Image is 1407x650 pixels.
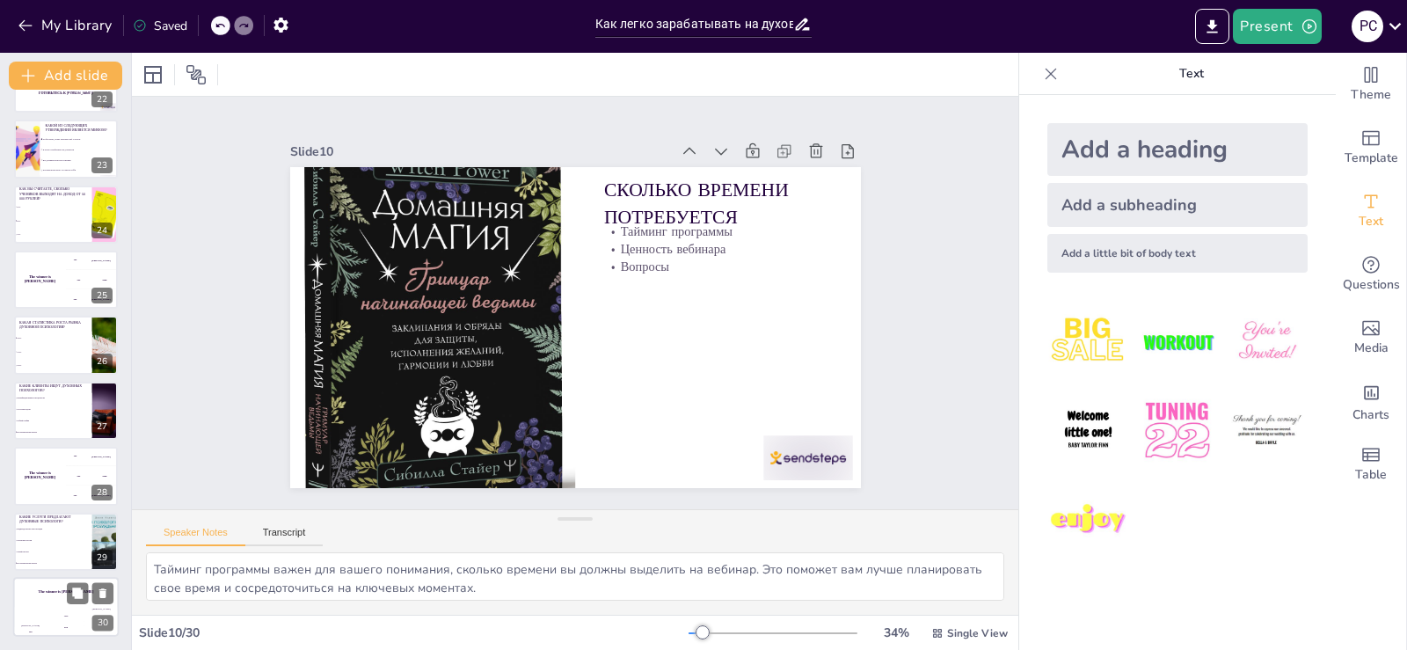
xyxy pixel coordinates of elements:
[102,475,106,478] div: Jaap
[146,527,245,546] button: Speaker Notes
[1355,465,1387,485] span: Table
[1343,275,1400,295] span: Questions
[1336,53,1406,116] div: Change the overall theme
[14,447,118,505] div: 28
[14,382,118,440] div: 27
[92,615,113,631] div: 30
[14,275,66,284] h4: The winner is [PERSON_NAME]
[91,419,113,435] div: 27
[1047,479,1129,561] img: 7.jpeg
[1136,390,1218,471] img: 5.jpeg
[91,485,113,500] div: 28
[43,170,117,172] span: Духовная психология - это просто хобби
[648,332,702,560] p: СКОЛЬКО ВРЕМЕНИ ПОТРЕБУЕТСЯ
[91,354,113,369] div: 26
[1336,243,1406,306] div: Get real-time input from your audience
[17,397,91,398] span: Квалифицированные специалисты
[17,431,91,433] span: Все вышеперечисленное
[1065,53,1318,95] p: Text
[91,157,113,173] div: 23
[43,149,117,150] span: Я не могу зарабатывать на духовности
[19,515,87,524] p: КАКИЕ УСЛУГИ ПРЕДЛАГАЮТ ДУХОВНЫЕ ПСИХОЛОГИ?
[66,486,118,506] div: 300
[620,332,638,560] p: Ценность вебинара
[17,551,91,552] span: Онлайн-курсы
[947,626,1008,640] span: Single View
[91,91,113,107] div: 22
[17,539,91,541] span: Групповые сессии
[14,186,118,244] div: 24
[1047,234,1308,273] div: Add a little bit of body text
[14,316,118,374] div: 26
[92,582,113,603] button: Delete Slide
[91,288,113,303] div: 25
[1354,339,1389,358] span: Media
[1047,183,1308,227] div: Add a subheading
[14,251,118,309] div: 25
[146,552,1004,601] textarea: Тайминг программы важен для вашего понимания, сколько времени вы должны выделить на вебинар. Это ...
[17,364,91,366] span: 200%
[66,270,118,289] div: 200
[45,123,113,133] p: КАКОЙ ИЗ СЛЕДУЮЩИХ УТВЕРЖДЕНИЙ ЯВЛЯЕТСЯ МИФОМ?
[48,617,84,637] div: 200
[17,233,91,235] span: 30%
[43,159,117,161] span: Все духовные психологи успешны
[1345,149,1398,168] span: Template
[1351,85,1391,105] span: Theme
[84,610,119,637] div: 300
[1047,301,1129,383] img: 1.jpeg
[1047,390,1129,471] img: 4.jpeg
[91,550,113,566] div: 29
[17,220,91,222] span: 95%
[13,577,119,637] div: 30
[17,528,91,529] span: Индивидуальные консультации
[19,383,87,393] p: КАКИЕ КЛИЕНТЫ ИЩУТ ДУХОВНЫХ ПСИХОЛОГОВ?
[1233,9,1321,44] button: Present
[1047,123,1308,176] div: Add a heading
[84,608,119,610] div: [PERSON_NAME]
[1136,301,1218,383] img: 2.jpeg
[66,466,118,486] div: 200
[67,582,88,603] button: Duplicate Slide
[638,332,655,560] p: Тайминг программы
[17,350,91,352] span: 150%
[245,527,324,546] button: Transcript
[17,337,91,339] span: 300%
[1336,306,1406,369] div: Add images, graphics, shapes or video
[14,513,118,571] div: 29
[17,408,91,410] span: Доступные цены
[9,62,122,90] button: Add slide
[17,206,91,208] span: 50%
[1226,390,1308,471] img: 6.jpeg
[1336,433,1406,496] div: Add a table
[91,223,113,238] div: 24
[48,615,84,617] div: Jaap
[17,562,91,564] span: Все вышеперечисленное
[66,447,118,466] div: 100
[139,624,689,641] div: Slide 10 / 30
[1195,9,1229,44] button: Export to PowerPoint
[133,18,187,34] div: Saved
[13,589,119,594] h4: The winner is [PERSON_NAME]
[39,91,93,95] strong: ГОТОВЬТЕСЬ К [PERSON_NAME]!
[1226,301,1308,383] img: 3.jpeg
[13,624,48,627] div: [PERSON_NAME]
[1359,212,1383,231] span: Text
[14,120,118,178] div: 23
[66,290,118,310] div: 300
[14,471,66,480] h4: The winner is [PERSON_NAME]
[1336,179,1406,243] div: Add text boxes
[19,186,87,201] p: КАК ВЫ СЧИТАЕТЕ, СКОЛЬКО УЧЕНИКОВ ВЫХОДЯТ НА ДОХОД ОТ 50 000 РУБЛЕЙ?
[875,624,917,641] div: 34 %
[1352,9,1383,44] button: Р С
[718,18,735,398] div: Slide 10
[1336,369,1406,433] div: Add charts and graphs
[1352,405,1389,425] span: Charts
[186,64,207,85] span: Position
[19,319,87,329] p: КАКАЯ СТАТИСТИКА РОСТА РЫНКА ДУХОВНОЙ ПСИХОЛОГИИ?
[13,627,48,637] div: 100
[17,420,91,421] span: Гибкий график
[602,332,620,560] p: Вопросы
[66,251,118,270] div: 100
[102,279,106,281] div: Jaap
